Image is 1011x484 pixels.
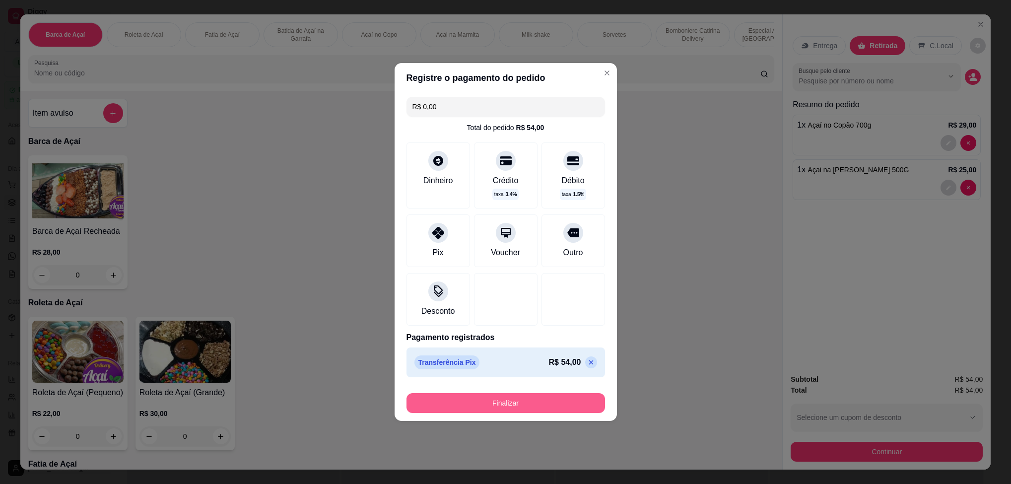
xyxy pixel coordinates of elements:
div: Total do pedido [467,123,544,133]
div: Voucher [491,247,520,259]
p: taxa [562,191,585,198]
input: Ex.: hambúrguer de cordeiro [412,97,599,117]
p: R$ 54,00 [549,356,581,368]
div: Pix [432,247,443,259]
div: Crédito [493,175,519,187]
p: Transferência Pix [414,355,480,369]
button: Close [599,65,615,81]
p: Pagamento registrados [406,332,605,344]
div: Desconto [421,305,455,317]
p: taxa [494,191,517,198]
button: Finalizar [406,393,605,413]
div: Outro [563,247,583,259]
span: 1.5 % [573,191,585,198]
div: Débito [561,175,584,187]
div: Dinheiro [423,175,453,187]
header: Registre o pagamento do pedido [395,63,617,93]
span: 3.4 % [506,191,517,198]
div: R$ 54,00 [516,123,544,133]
